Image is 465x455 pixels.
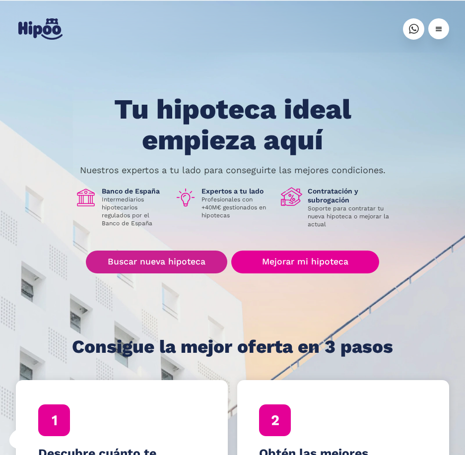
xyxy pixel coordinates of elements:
[231,251,379,273] a: Mejorar mi hipoteca
[102,195,167,227] p: Intermediarios hipotecarios regulados por el Banco de España
[201,187,273,195] h1: Expertos a tu lado
[308,187,390,204] h1: Contratación y subrogación
[428,18,449,39] div: menu
[73,94,393,155] h1: Tu hipoteca ideal empieza aquí
[201,195,273,219] p: Profesionales con +40M€ gestionados en hipotecas
[72,337,393,357] h1: Consigue la mejor oferta en 3 pasos
[86,251,227,273] a: Buscar nueva hipoteca
[308,204,390,228] p: Soporte para contratar tu nueva hipoteca o mejorar la actual
[80,166,386,174] p: Nuestros expertos a tu lado para conseguirte las mejores condiciones.
[16,14,65,44] a: home
[102,187,167,195] h1: Banco de España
